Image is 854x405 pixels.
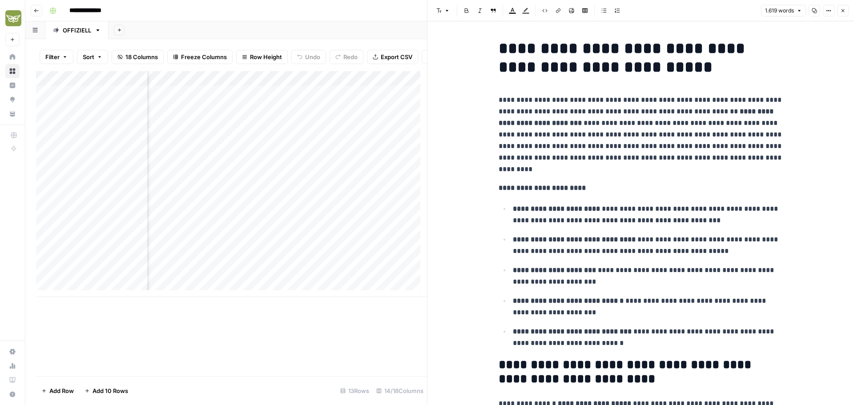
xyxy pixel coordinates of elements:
[77,50,108,64] button: Sort
[112,50,164,64] button: 18 Columns
[367,50,418,64] button: Export CSV
[40,50,73,64] button: Filter
[250,52,282,61] span: Row Height
[5,345,20,359] a: Settings
[45,21,109,39] a: OFFIZIELL
[305,52,320,61] span: Undo
[765,7,794,15] span: 1.619 words
[83,52,94,61] span: Sort
[181,52,227,61] span: Freeze Columns
[5,107,20,121] a: Your Data
[5,373,20,387] a: Learning Hub
[761,5,806,16] button: 1.619 words
[125,52,158,61] span: 18 Columns
[236,50,288,64] button: Row Height
[5,78,20,92] a: Insights
[5,64,20,78] a: Browse
[63,26,91,35] div: OFFIZIELL
[93,386,128,395] span: Add 10 Rows
[5,7,20,29] button: Workspace: Evergreen Media
[330,50,363,64] button: Redo
[79,384,133,398] button: Add 10 Rows
[167,50,233,64] button: Freeze Columns
[5,359,20,373] a: Usage
[5,50,20,64] a: Home
[5,10,21,26] img: Evergreen Media Logo
[5,387,20,401] button: Help + Support
[36,384,79,398] button: Add Row
[291,50,326,64] button: Undo
[337,384,373,398] div: 13 Rows
[343,52,358,61] span: Redo
[49,386,74,395] span: Add Row
[373,384,427,398] div: 14/18 Columns
[5,92,20,107] a: Opportunities
[381,52,412,61] span: Export CSV
[45,52,60,61] span: Filter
